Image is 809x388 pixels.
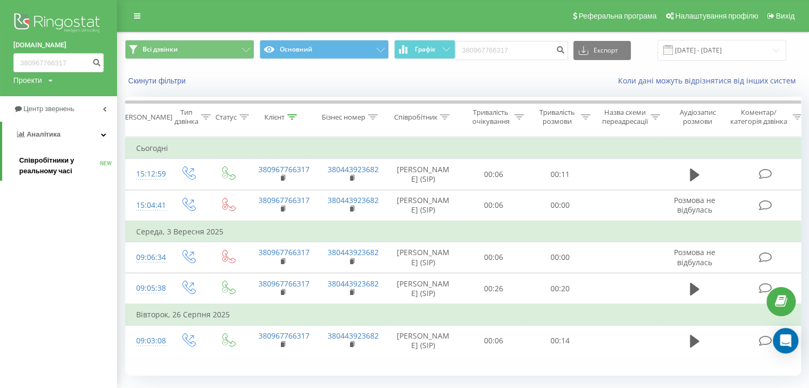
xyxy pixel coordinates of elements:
a: 380443923682 [328,195,379,205]
a: [DOMAIN_NAME] [13,40,104,50]
img: Ringostat logo [13,11,104,37]
td: 00:06 [461,325,527,356]
span: Центр звернень [23,105,74,113]
td: 00:06 [461,242,527,273]
a: Співробітники у реальному часіNEW [19,151,117,181]
div: Тип дзвінка [174,108,198,126]
a: 380967766317 [258,247,310,257]
div: 09:06:34 [136,247,157,268]
span: Співробітники у реальному часі [19,155,100,176]
span: Розмова не відбулась [674,195,715,215]
div: Open Intercom Messenger [773,328,798,353]
td: 00:06 [461,159,527,190]
td: [PERSON_NAME] (SIP) [386,273,461,305]
div: 09:03:08 [136,331,157,351]
div: Коментар/категорія дзвінка [728,108,790,126]
div: 09:05:38 [136,278,157,299]
div: Бізнес номер [322,113,365,122]
td: Вівторок, 26 Серпня 2025 [126,304,806,325]
div: Тривалість очікування [470,108,512,126]
input: Пошук за номером [455,41,568,60]
span: Графік [415,46,436,53]
button: Основний [260,40,389,59]
td: 00:00 [527,190,594,221]
a: 380967766317 [258,195,310,205]
span: Розмова не відбулась [674,247,715,267]
div: Проекти [13,75,42,86]
a: 380443923682 [328,279,379,289]
a: 380967766317 [258,331,310,341]
button: Скинути фільтри [125,76,191,86]
div: Тривалість розмови [536,108,578,126]
span: Налаштування профілю [675,12,758,20]
span: Всі дзвінки [143,45,178,54]
div: Назва схеми переадресації [602,108,648,126]
a: Аналiтика [2,122,117,147]
div: [PERSON_NAME] [119,113,172,122]
td: [PERSON_NAME] (SIP) [386,242,461,273]
div: Статус [215,113,237,122]
div: Аудіозапис розмови [672,108,723,126]
div: Співробітник [394,113,437,122]
td: 00:00 [527,242,594,273]
button: Всі дзвінки [125,40,254,59]
td: [PERSON_NAME] (SIP) [386,190,461,221]
span: Вихід [776,12,795,20]
a: 380443923682 [328,164,379,174]
td: 00:06 [461,190,527,221]
span: Аналiтика [27,130,61,138]
input: Пошук за номером [13,53,104,72]
td: 00:14 [527,325,594,356]
button: Графік [394,40,455,59]
td: Сьогодні [126,138,806,159]
a: 380967766317 [258,164,310,174]
td: [PERSON_NAME] (SIP) [386,325,461,356]
td: 00:11 [527,159,594,190]
td: 00:20 [527,273,594,305]
td: Середа, 3 Вересня 2025 [126,221,806,242]
a: Коли дані можуть відрізнятися вiд інших систем [618,75,801,86]
a: 380443923682 [328,331,379,341]
a: 380443923682 [328,247,379,257]
button: Експорт [573,41,631,60]
div: 15:04:41 [136,195,157,216]
td: 00:26 [461,273,527,305]
span: Реферальна програма [579,12,657,20]
td: [PERSON_NAME] (SIP) [386,159,461,190]
a: 380967766317 [258,279,310,289]
div: 15:12:59 [136,164,157,184]
div: Клієнт [264,113,285,122]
